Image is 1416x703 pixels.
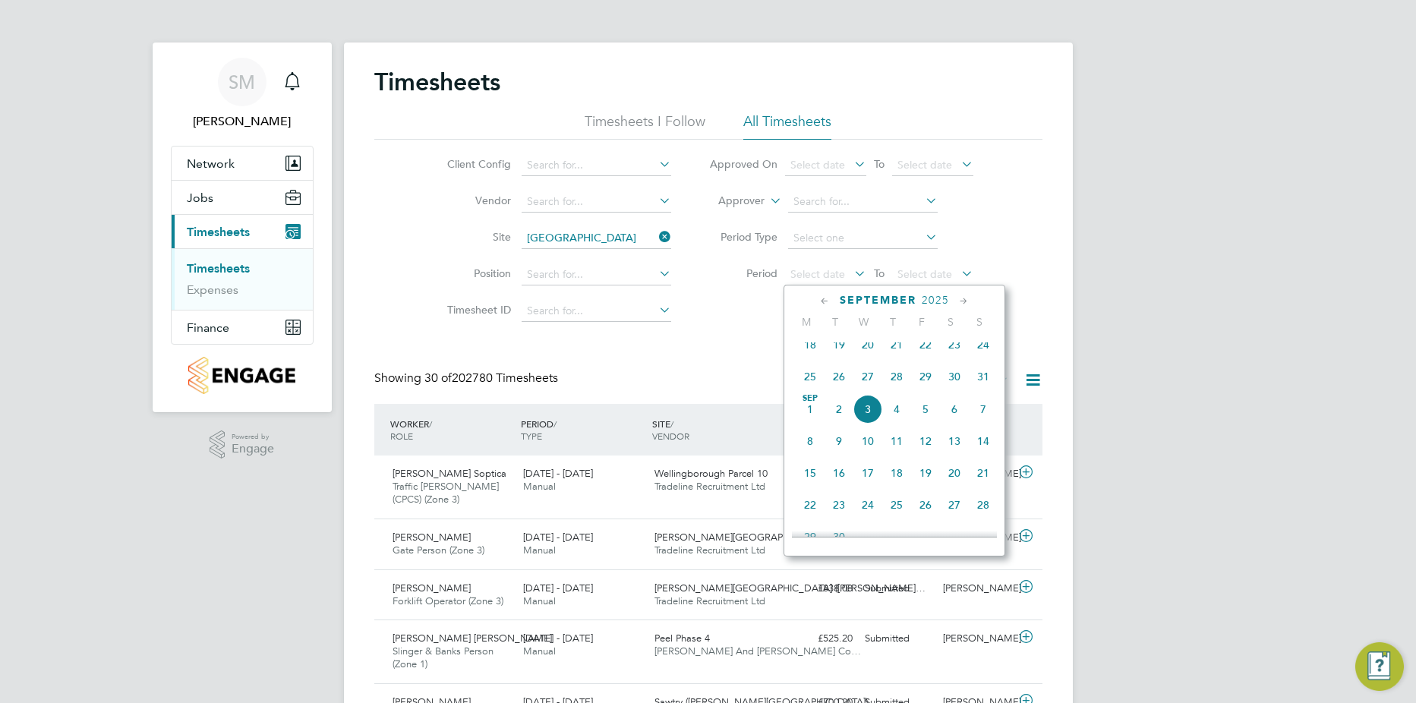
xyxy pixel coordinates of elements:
[825,362,853,391] span: 26
[922,294,949,307] span: 2025
[187,156,235,171] span: Network
[825,395,853,424] span: 2
[393,480,499,506] span: Traffic [PERSON_NAME] (CPCS) (Zone 3)
[424,370,558,386] span: 202780 Timesheets
[654,582,926,594] span: [PERSON_NAME][GEOGRAPHIC_DATA] ([PERSON_NAME]…
[171,112,314,131] span: Sarah Moorcroft
[796,522,825,551] span: 29
[940,459,969,487] span: 20
[936,315,965,329] span: S
[969,490,998,519] span: 28
[709,157,777,171] label: Approved On
[792,315,821,329] span: M
[937,626,1016,651] div: [PERSON_NAME]
[393,531,471,544] span: [PERSON_NAME]
[232,443,274,456] span: Engage
[859,626,938,651] div: Submitted
[443,157,511,171] label: Client Config
[821,315,850,329] span: T
[523,544,556,556] span: Manual
[940,427,969,456] span: 13
[654,645,861,657] span: [PERSON_NAME] And [PERSON_NAME] Co…
[882,490,911,519] span: 25
[522,155,671,176] input: Search for...
[393,467,506,480] span: [PERSON_NAME] Soptica
[882,459,911,487] span: 18
[654,594,765,607] span: Tradeline Recruitment Ltd
[796,395,825,424] span: 1
[859,576,938,601] div: Submitted
[187,261,250,276] a: Timesheets
[907,315,936,329] span: F
[229,72,255,92] span: SM
[187,320,229,335] span: Finance
[940,395,969,424] span: 6
[696,194,765,209] label: Approver
[522,228,671,249] input: Search for...
[521,430,542,442] span: TYPE
[429,418,432,430] span: /
[523,632,593,645] span: [DATE] - [DATE]
[1355,642,1404,691] button: Engage Resource Center
[393,645,494,670] span: Slinger & Banks Person (Zone 1)
[210,430,274,459] a: Powered byEngage
[522,264,671,285] input: Search for...
[825,427,853,456] span: 9
[937,576,1016,601] div: [PERSON_NAME]
[523,531,593,544] span: [DATE] - [DATE]
[670,418,673,430] span: /
[897,267,952,281] span: Select date
[825,459,853,487] span: 16
[424,370,452,386] span: 30 of
[393,582,471,594] span: [PERSON_NAME]
[743,112,831,140] li: All Timesheets
[654,467,768,480] span: Wellingborough Parcel 10
[796,395,825,402] span: Sep
[965,315,994,329] span: S
[911,330,940,359] span: 22
[940,362,969,391] span: 30
[153,43,332,412] nav: Main navigation
[187,191,213,205] span: Jobs
[853,395,882,424] span: 3
[825,522,853,551] span: 30
[172,147,313,180] button: Network
[969,330,998,359] span: 24
[911,459,940,487] span: 19
[969,427,998,456] span: 14
[878,315,907,329] span: T
[374,370,561,386] div: Showing
[790,158,845,172] span: Select date
[172,215,313,248] button: Timesheets
[853,427,882,456] span: 10
[940,330,969,359] span: 23
[654,544,765,556] span: Tradeline Recruitment Ltd
[443,266,511,280] label: Position
[790,267,845,281] span: Select date
[393,594,503,607] span: Forklift Operator (Zone 3)
[517,410,648,449] div: PERIOD
[171,58,314,131] a: SM[PERSON_NAME]
[232,430,274,443] span: Powered by
[969,395,998,424] span: 7
[788,191,938,213] input: Search for...
[390,430,413,442] span: ROLE
[853,459,882,487] span: 17
[911,395,940,424] span: 5
[523,467,593,480] span: [DATE] - [DATE]
[652,430,689,442] span: VENDOR
[187,282,238,297] a: Expenses
[654,531,926,544] span: [PERSON_NAME][GEOGRAPHIC_DATA] ([PERSON_NAME]…
[882,395,911,424] span: 4
[796,427,825,456] span: 8
[187,225,250,239] span: Timesheets
[853,490,882,519] span: 24
[780,462,859,487] div: £1,128.63
[882,362,911,391] span: 28
[940,490,969,519] span: 27
[523,594,556,607] span: Manual
[796,362,825,391] span: 25
[386,410,518,449] div: WORKER
[911,362,940,391] span: 29
[393,544,484,556] span: Gate Person (Zone 3)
